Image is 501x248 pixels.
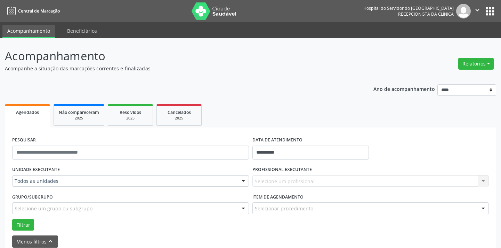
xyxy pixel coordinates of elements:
p: Acompanhamento [5,47,349,65]
p: Acompanhe a situação das marcações correntes e finalizadas [5,65,349,72]
div: 2025 [59,116,99,121]
span: Resolvidos [120,109,141,115]
a: Beneficiários [62,25,102,37]
div: Hospital do Servidor do [GEOGRAPHIC_DATA] [363,5,454,11]
label: Grupo/Subgrupo [12,192,53,202]
i:  [474,6,481,14]
span: Todos as unidades [15,178,235,185]
span: Agendados [16,109,39,115]
span: Central de Marcação [18,8,60,14]
span: Cancelados [168,109,191,115]
button: apps [484,5,496,17]
div: 2025 [113,116,148,121]
label: PROFISSIONAL EXECUTANTE [252,164,312,175]
span: Recepcionista da clínica [398,11,454,17]
label: DATA DE ATENDIMENTO [252,135,302,146]
i: keyboard_arrow_up [47,238,54,245]
label: UNIDADE EXECUTANTE [12,164,60,175]
label: Item de agendamento [252,192,304,202]
span: Selecione um grupo ou subgrupo [15,205,92,212]
a: Acompanhamento [2,25,55,38]
button: Relatórios [458,58,494,70]
span: Selecionar procedimento [255,205,313,212]
p: Ano de acompanhamento [373,84,435,93]
button: Filtrar [12,219,34,231]
img: img [456,4,471,18]
a: Central de Marcação [5,5,60,17]
div: 2025 [162,116,196,121]
span: Não compareceram [59,109,99,115]
button: Menos filtroskeyboard_arrow_up [12,235,58,248]
label: PESQUISAR [12,135,36,146]
button:  [471,4,484,18]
